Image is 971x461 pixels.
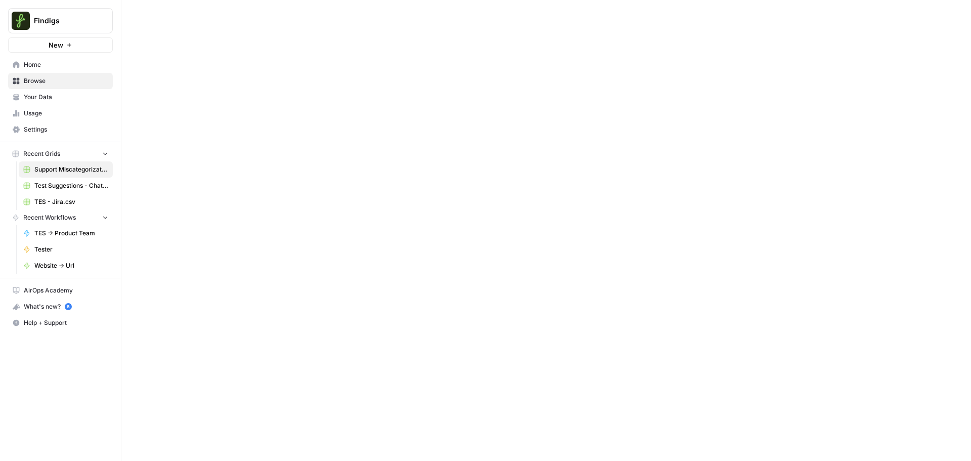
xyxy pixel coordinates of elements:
[8,37,113,53] button: New
[19,241,113,258] a: Tester
[12,12,30,30] img: Findigs Logo
[19,258,113,274] a: Website -> Url
[19,161,113,178] a: Support Miscategorization Tester
[9,299,112,314] div: What's new?
[19,178,113,194] a: Test Suggestions - Chat Bots - Test Script (1).csv
[24,125,108,134] span: Settings
[8,146,113,161] button: Recent Grids
[8,89,113,105] a: Your Data
[24,76,108,86] span: Browse
[8,299,113,315] button: What's new? 5
[8,57,113,73] a: Home
[8,121,113,138] a: Settings
[8,73,113,89] a: Browse
[8,105,113,121] a: Usage
[65,303,72,310] a: 5
[8,210,113,225] button: Recent Workflows
[19,225,113,241] a: TES -> Product Team
[8,8,113,33] button: Workspace: Findigs
[34,229,108,238] span: TES -> Product Team
[24,286,108,295] span: AirOps Academy
[24,93,108,102] span: Your Data
[34,245,108,254] span: Tester
[23,149,60,158] span: Recent Grids
[8,282,113,299] a: AirOps Academy
[19,194,113,210] a: TES - Jira.csv
[34,181,108,190] span: Test Suggestions - Chat Bots - Test Script (1).csv
[49,40,63,50] span: New
[8,315,113,331] button: Help + Support
[24,318,108,327] span: Help + Support
[23,213,76,222] span: Recent Workflows
[34,16,95,26] span: Findigs
[24,109,108,118] span: Usage
[34,197,108,206] span: TES - Jira.csv
[67,304,69,309] text: 5
[34,261,108,270] span: Website -> Url
[34,165,108,174] span: Support Miscategorization Tester
[24,60,108,69] span: Home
